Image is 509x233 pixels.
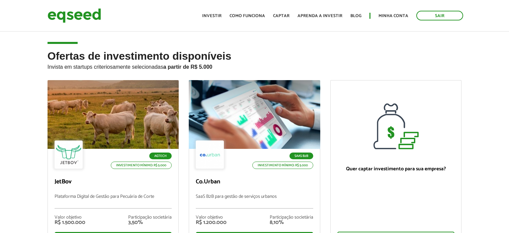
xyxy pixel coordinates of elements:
[196,220,227,225] div: R$ 1.200.000
[270,220,313,225] div: 8,10%
[48,50,462,80] h2: Ofertas de investimento disponíveis
[149,153,172,159] p: Agtech
[196,194,313,209] p: SaaS B2B para gestão de serviços urbanos
[337,166,455,172] p: Quer captar investimento para sua empresa?
[128,220,172,225] div: 3,50%
[416,11,463,20] a: Sair
[111,162,172,169] p: Investimento mínimo: R$ 5.000
[230,14,265,18] a: Como funciona
[55,215,85,220] div: Valor objetivo
[48,62,462,70] p: Invista em startups criteriosamente selecionadas
[270,215,313,220] div: Participação societária
[55,178,172,186] p: JetBov
[196,215,227,220] div: Valor objetivo
[298,14,342,18] a: Aprenda a investir
[350,14,361,18] a: Blog
[48,7,101,24] img: EqSeed
[55,220,85,225] div: R$ 1.500.000
[128,215,172,220] div: Participação societária
[163,64,213,70] strong: a partir de R$ 5.000
[196,178,313,186] p: Co.Urban
[252,162,313,169] p: Investimento mínimo: R$ 5.000
[55,194,172,209] p: Plataforma Digital de Gestão para Pecuária de Corte
[289,153,313,159] p: SaaS B2B
[378,14,408,18] a: Minha conta
[273,14,289,18] a: Captar
[202,14,222,18] a: Investir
